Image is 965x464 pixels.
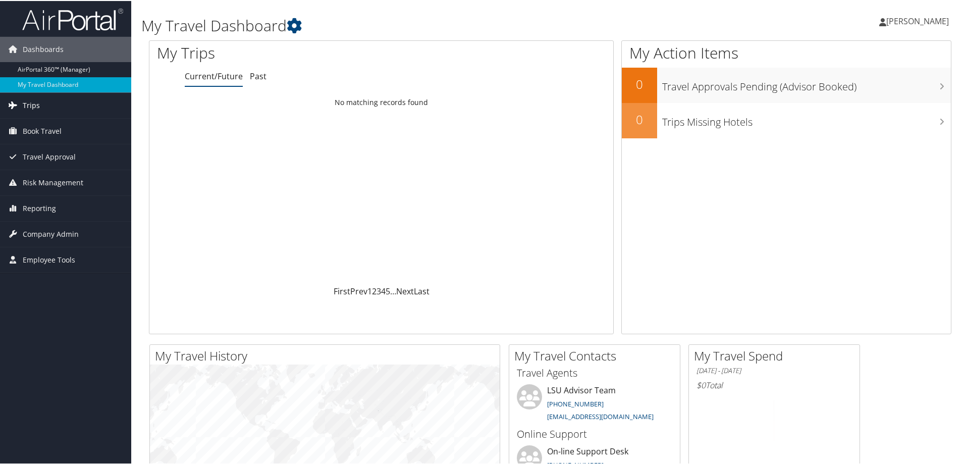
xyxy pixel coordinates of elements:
[547,398,604,407] a: [PHONE_NUMBER]
[622,102,951,137] a: 0Trips Missing Hotels
[367,285,372,296] a: 1
[662,74,951,93] h3: Travel Approvals Pending (Advisor Booked)
[396,285,414,296] a: Next
[23,36,64,61] span: Dashboards
[350,285,367,296] a: Prev
[23,143,76,169] span: Travel Approval
[141,14,686,35] h1: My Travel Dashboard
[696,379,706,390] span: $0
[386,285,390,296] a: 5
[390,285,396,296] span: …
[622,67,951,102] a: 0Travel Approvals Pending (Advisor Booked)
[23,195,56,220] span: Reporting
[23,169,83,194] span: Risk Management
[185,70,243,81] a: Current/Future
[155,346,500,364] h2: My Travel History
[696,365,852,375] h6: [DATE] - [DATE]
[547,411,654,420] a: [EMAIL_ADDRESS][DOMAIN_NAME]
[157,41,412,63] h1: My Trips
[514,346,680,364] h2: My Travel Contacts
[372,285,377,296] a: 2
[23,92,40,117] span: Trips
[886,15,949,26] span: [PERSON_NAME]
[149,92,613,111] td: No matching records found
[334,285,350,296] a: First
[414,285,430,296] a: Last
[512,383,677,425] li: LSU Advisor Team
[622,41,951,63] h1: My Action Items
[517,365,672,379] h3: Travel Agents
[622,75,657,92] h2: 0
[622,110,657,127] h2: 0
[250,70,266,81] a: Past
[879,5,959,35] a: [PERSON_NAME]
[696,379,852,390] h6: Total
[662,109,951,128] h3: Trips Missing Hotels
[23,221,79,246] span: Company Admin
[381,285,386,296] a: 4
[23,246,75,272] span: Employee Tools
[694,346,860,364] h2: My Travel Spend
[22,7,123,30] img: airportal-logo.png
[517,426,672,440] h3: Online Support
[23,118,62,143] span: Book Travel
[377,285,381,296] a: 3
